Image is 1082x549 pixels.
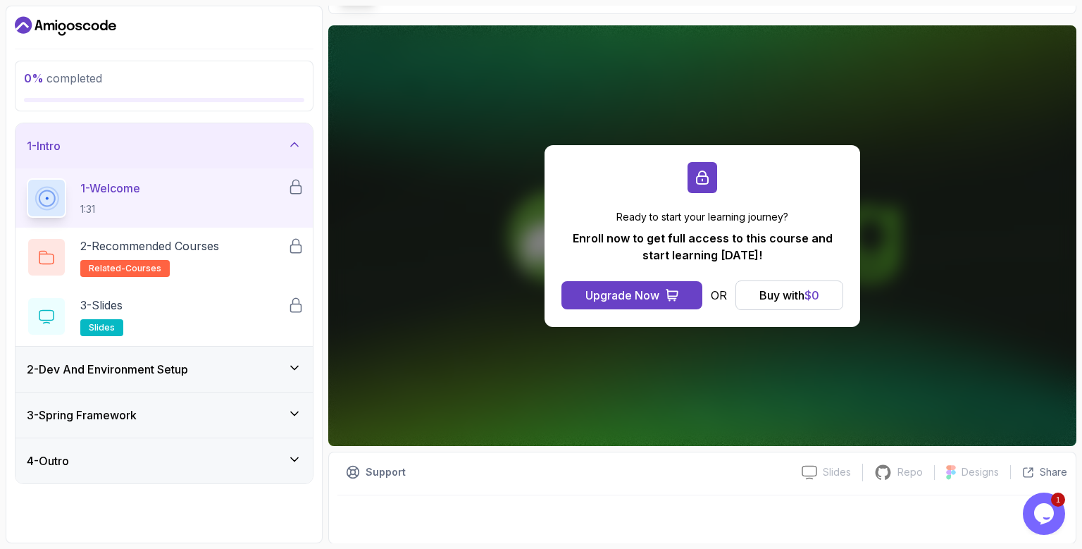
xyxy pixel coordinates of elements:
[27,452,69,469] h3: 4 - Outro
[15,15,116,37] a: Dashboard
[823,465,851,479] p: Slides
[561,281,702,309] button: Upgrade Now
[27,407,137,424] h3: 3 - Spring Framework
[27,361,188,378] h3: 2 - Dev And Environment Setup
[735,280,843,310] button: Buy with$0
[27,238,301,277] button: 2-Recommended Coursesrelated-courses
[585,287,659,304] div: Upgrade Now
[759,287,819,304] div: Buy with
[80,202,140,216] p: 1:31
[89,322,115,333] span: slides
[962,465,999,479] p: Designs
[27,297,301,336] button: 3-Slidesslides
[711,287,727,304] p: OR
[24,71,44,85] span: 0 %
[15,393,313,438] button: 3-Spring Framework
[804,288,819,302] span: $ 0
[15,438,313,483] button: 4-Outro
[1040,465,1067,479] p: Share
[15,123,313,168] button: 1-Intro
[27,178,301,218] button: 1-Welcome1:31
[80,297,123,314] p: 3 - Slides
[27,137,61,154] h3: 1 - Intro
[1023,493,1068,535] iframe: chat widget
[89,263,161,274] span: related-courses
[80,238,219,254] p: 2 - Recommended Courses
[24,71,102,85] span: completed
[366,465,406,479] p: Support
[337,461,414,483] button: Support button
[897,465,923,479] p: Repo
[561,230,843,264] p: Enroll now to get full access to this course and start learning [DATE]!
[1010,465,1067,479] button: Share
[15,347,313,392] button: 2-Dev And Environment Setup
[80,180,140,197] p: 1 - Welcome
[561,210,843,224] p: Ready to start your learning journey?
